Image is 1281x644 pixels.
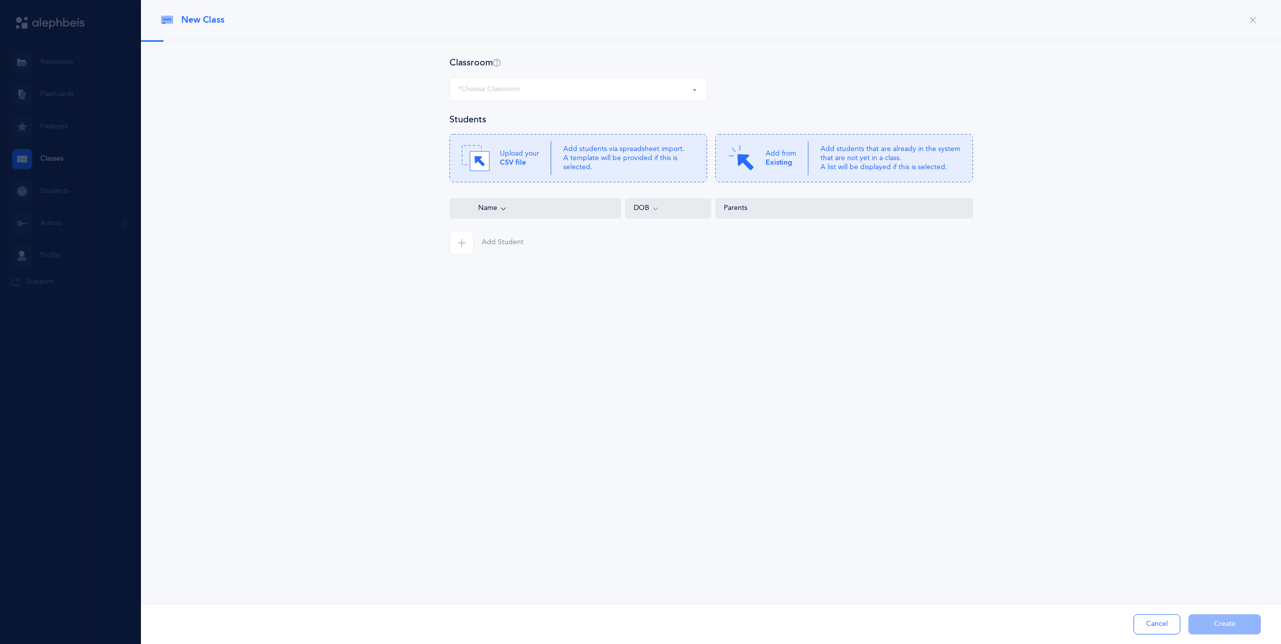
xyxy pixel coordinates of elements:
span: Name [458,203,497,213]
button: Cancel [1134,614,1180,634]
b: Existing [766,159,792,167]
div: DOB [634,203,703,214]
span: Add Student [482,238,523,248]
p: Add students that are already in the system that are not yet in a class. A list will be displayed... [820,145,961,172]
div: *Choose Classroom [458,84,520,95]
button: Add Student [449,231,523,255]
img: Click.svg [727,144,756,172]
div: Parents [724,203,964,213]
h4: Students [449,113,486,126]
p: Upload your [500,149,539,167]
p: Add from [766,149,796,167]
span: New Class [181,14,224,26]
button: *Choose Classroom [449,77,707,101]
b: CSV file [500,159,526,167]
img: Drag.svg [462,144,490,172]
h4: Classroom [449,56,501,69]
p: Add students via spreadsheet import. A template will be provided if this is selected. [563,145,695,172]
